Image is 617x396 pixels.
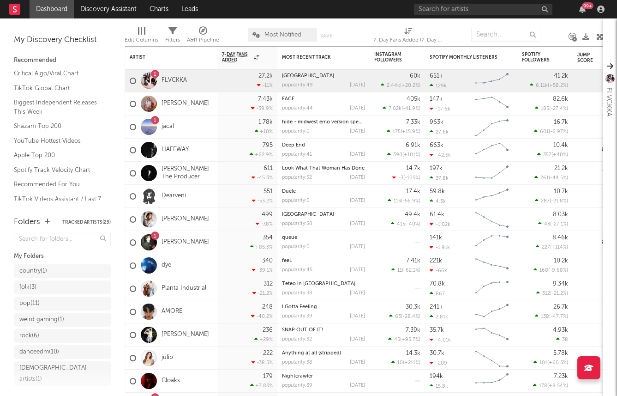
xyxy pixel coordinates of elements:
div: ( ) [381,82,420,88]
a: [DEMOGRAPHIC_DATA] artists(1) [14,361,111,386]
svg: Chart title [471,323,513,347]
div: ( ) [535,313,568,319]
div: -66k [430,268,447,274]
a: Recommended For You [14,179,102,189]
input: Search for artists [414,4,552,15]
div: 340 [262,258,273,264]
span: 357 [543,152,551,158]
div: Edit Columns [125,23,158,50]
div: 41.2k [554,73,568,79]
a: folk(3) [14,280,111,294]
div: popularity: 39 [282,314,312,319]
a: [PERSON_NAME] The Producer [162,165,213,181]
a: pop(11) [14,297,111,311]
div: -1.02k [430,221,450,227]
div: ( ) [537,152,568,158]
span: 175 [393,129,401,134]
div: ( ) [388,198,420,204]
div: Look What That Woman Has Done [282,166,365,171]
div: +10 % [255,128,273,134]
span: -40 % [407,222,419,227]
div: 7.33k [406,119,420,125]
span: 6.11k [536,83,548,88]
div: ( ) [533,359,568,366]
div: 49.4k [405,212,420,218]
div: 795 [263,142,273,148]
span: -62.1 % [403,268,419,273]
div: ( ) [530,82,568,88]
span: 45 [394,337,400,342]
div: 499 [262,212,273,218]
div: 76.9 [577,168,614,179]
div: 312 [264,281,273,287]
div: popularity: 0 [282,244,310,250]
div: 179 [263,373,273,379]
div: 83.2 [577,260,614,271]
div: ( ) [533,383,568,389]
a: queue [282,235,297,240]
div: 651k [430,73,443,79]
a: Nightcrawler [282,374,313,379]
div: SNAP OUT OF IT! [282,328,365,333]
div: ( ) [392,175,420,181]
div: [DATE] [350,244,365,250]
div: +85.3 % [250,244,273,250]
div: ( ) [535,105,568,111]
a: weird gaming(1) [14,313,111,327]
svg: Chart title [471,347,513,370]
div: 37.8k [430,175,449,181]
div: ( ) [387,128,420,134]
div: 147k [430,96,443,102]
span: +60.3 % [549,360,567,366]
a: YouTube Hottest Videos [14,136,102,146]
div: 82.6k [553,96,568,102]
div: Filters [165,23,180,50]
svg: Chart title [471,208,513,231]
div: 9.34k [553,281,568,287]
div: 963k [430,119,443,125]
div: 71.3 [577,329,614,341]
div: popularity: 49 [282,83,313,88]
input: Search... [471,28,540,42]
a: Cloaks [162,377,180,385]
a: Apple Top 200 [14,150,102,160]
span: -27.1 % [551,222,567,227]
span: 227 [542,245,550,250]
div: [DATE] [350,337,365,342]
svg: Chart title [471,162,513,185]
div: ( ) [533,267,568,273]
a: SNAP OUT OF IT! [282,328,323,333]
span: Most Notified [264,32,301,38]
div: pop ( 11 ) [19,298,40,309]
div: Edit Columns [125,35,158,46]
div: 21.2k [554,165,568,171]
div: 59.8k [430,189,445,195]
div: [DEMOGRAPHIC_DATA] artists ( 1 ) [19,363,87,385]
div: -11 % [257,82,273,88]
span: 185 [541,106,549,111]
div: I Gotta Feeling [282,305,365,310]
svg: Chart title [471,116,513,139]
div: -45.3 % [252,175,273,181]
div: Anything at all (stripped) [282,351,365,356]
div: 248 [262,304,273,310]
div: rock ( 6 ) [19,330,39,341]
div: 1.78k [258,119,273,125]
div: ( ) [387,152,420,158]
div: ( ) [534,175,568,181]
span: 138 [541,314,549,319]
div: 7-Day Fans Added (7-Day Fans Added) [373,35,443,46]
div: 354 [263,235,273,241]
div: ( ) [538,221,568,227]
div: 14.7k [406,165,420,171]
div: [DATE] [350,383,365,388]
div: 99 + [582,2,593,9]
a: Deep End [282,143,305,148]
span: -44.5 % [550,176,567,181]
a: TikTok Videos Assistant / Last 7 Days - Top [14,194,102,213]
div: +7.83 % [250,383,273,389]
div: -39.9 % [251,105,273,111]
div: 611 [264,165,273,171]
a: HAFFWAY [162,146,189,154]
div: popularity: 0 [282,129,310,134]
